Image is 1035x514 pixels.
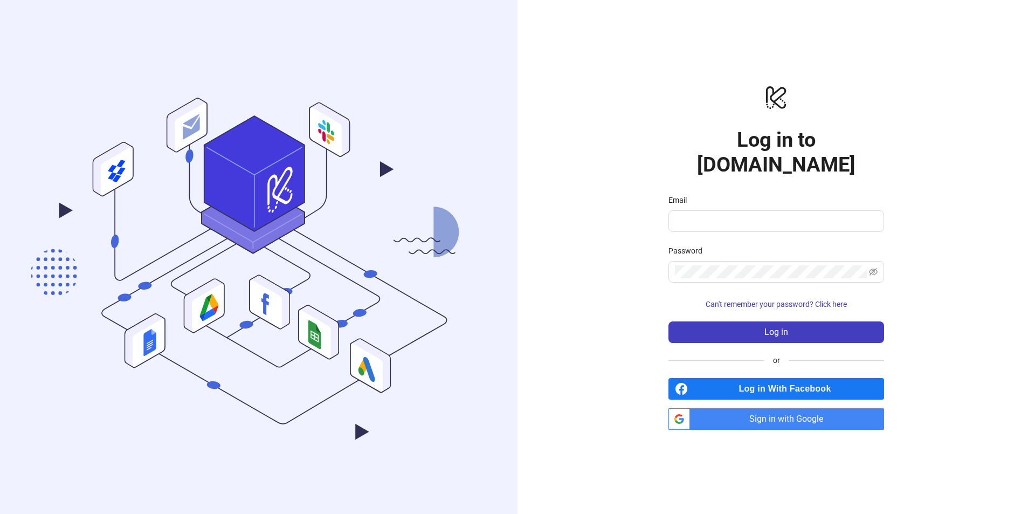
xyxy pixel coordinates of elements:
[668,321,884,343] button: Log in
[706,300,847,309] span: Can't remember your password? Click here
[764,354,789,366] span: or
[668,300,884,309] a: Can't remember your password? Click here
[668,296,884,313] button: Can't remember your password? Click here
[764,327,788,337] span: Log in
[692,378,884,400] span: Log in With Facebook
[668,194,694,206] label: Email
[675,215,875,228] input: Email
[668,245,709,257] label: Password
[869,268,878,276] span: eye-invisible
[675,265,867,278] input: Password
[668,408,884,430] a: Sign in with Google
[694,408,884,430] span: Sign in with Google
[668,127,884,177] h1: Log in to [DOMAIN_NAME]
[668,378,884,400] a: Log in With Facebook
